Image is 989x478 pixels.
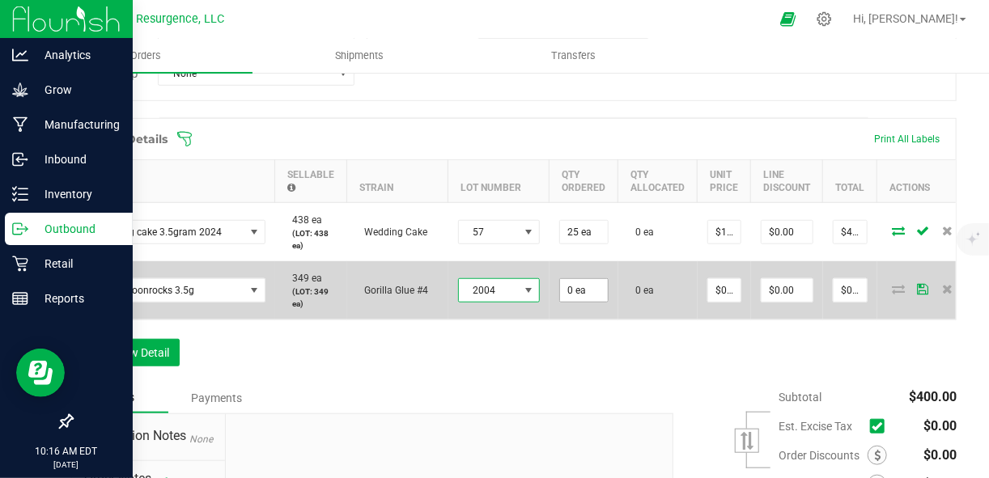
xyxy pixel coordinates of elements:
span: Est. Excise Tax [779,420,864,433]
th: Total [823,160,877,203]
span: $400.00 [909,389,957,404]
p: Reports [28,289,125,308]
p: Analytics [28,45,125,65]
inline-svg: Retail [12,256,28,272]
span: Transfers [529,49,618,63]
inline-svg: Outbound [12,221,28,237]
span: 2004 [459,279,519,302]
div: Payments [168,383,265,412]
p: Manufacturing [28,115,125,134]
span: 0 ea [628,226,655,238]
iframe: Resource center [16,349,65,397]
input: 0 [708,221,741,243]
th: Qty Ordered [550,160,618,203]
th: Qty Allocated [618,160,698,203]
span: 0 ea [628,285,655,296]
span: Order Discounts [779,449,868,462]
p: Inbound [28,150,125,169]
div: Manage settings [814,11,834,27]
span: NO DATA FOUND [83,220,265,244]
span: Calculate excise tax [870,416,892,438]
th: Unit Price [698,160,751,203]
th: Lot Number [448,160,550,203]
span: Save Order Detail [911,226,936,235]
a: Orders [39,39,253,73]
p: (LOT: 349 ea) [285,286,337,310]
span: Orders [108,49,183,63]
span: Hi, [PERSON_NAME]! [853,12,958,25]
p: 10:16 AM EDT [7,444,125,459]
th: Item [73,160,275,203]
span: Wedding Cake [357,226,428,238]
span: Rural Resurgence, LLC [106,12,225,26]
p: (LOT: 438 ea) [285,227,337,252]
input: 0 [834,221,867,243]
p: Retail [28,254,125,273]
inline-svg: Inventory [12,186,28,202]
p: Inventory [28,184,125,204]
input: 0 [560,279,608,302]
p: Grow [28,80,125,99]
span: Delete Order Detail [936,284,960,294]
span: None [189,434,213,445]
inline-svg: Grow [12,82,28,98]
a: Transfers [466,39,680,73]
span: Save Order Detail [911,284,936,294]
span: 438 ea [285,214,323,226]
span: Gorilla Glue #4 [357,285,429,296]
input: 0 [834,279,867,302]
span: Open Ecommerce Menu [770,3,806,35]
inline-svg: Reports [12,290,28,307]
th: Sellable [275,160,347,203]
span: None [159,62,333,85]
span: wedding cake 3.5gram 2024 [83,221,244,243]
span: GG#4 Moonrocks 3.5g [83,279,244,302]
span: $0.00 [923,418,957,434]
th: Actions [877,160,974,203]
th: Strain [347,160,448,203]
span: 349 ea [285,273,323,284]
a: Shipments [253,39,466,73]
th: Line Discount [751,160,823,203]
input: 0 [762,279,813,302]
p: [DATE] [7,459,125,471]
inline-svg: Inbound [12,151,28,167]
span: Shipments [313,49,405,63]
input: 0 [762,221,813,243]
p: Outbound [28,219,125,239]
input: 0 [560,221,608,243]
span: Delete Order Detail [936,226,960,235]
span: 57 [459,221,519,243]
input: 0 [708,279,741,302]
span: Subtotal [779,391,821,404]
inline-svg: Analytics [12,47,28,63]
span: Destination Notes [84,426,213,446]
inline-svg: Manufacturing [12,116,28,133]
span: $0.00 [923,447,957,463]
